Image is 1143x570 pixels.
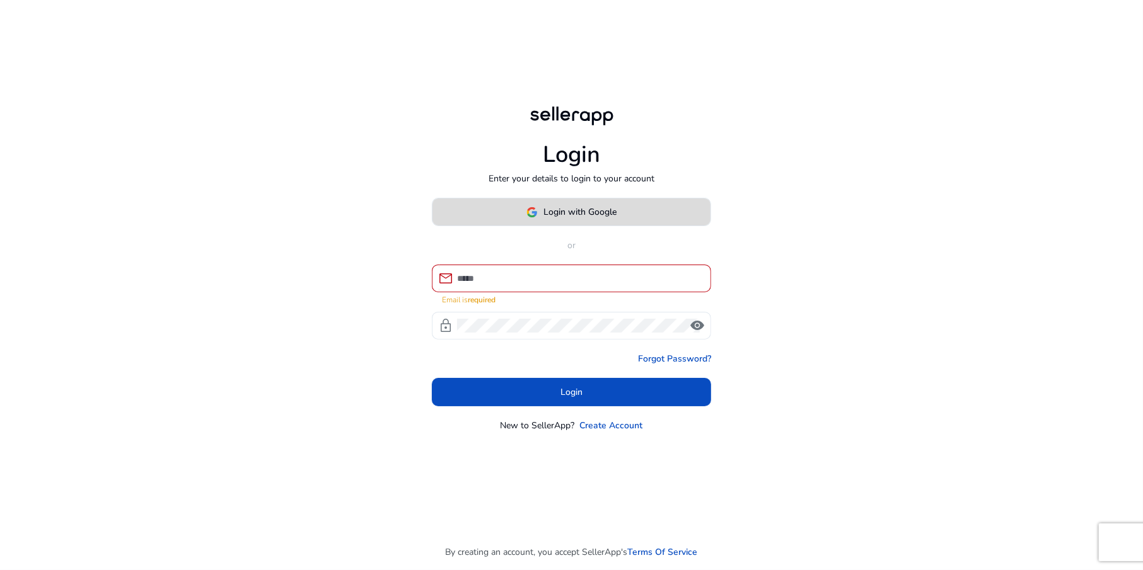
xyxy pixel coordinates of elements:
button: Login with Google [432,198,711,226]
span: Login [560,385,583,399]
a: Forgot Password? [638,352,711,365]
span: visibility [690,318,705,333]
mat-error: Email is [442,292,701,305]
button: Login [432,378,711,406]
p: or [432,239,711,252]
span: mail [438,271,453,286]
a: Create Account [580,419,643,432]
img: google-logo.svg [526,207,538,218]
p: Enter your details to login to your account [489,172,654,185]
span: Login with Google [544,205,617,219]
strong: required [468,295,496,305]
a: Terms Of Service [628,545,698,559]
p: New to SellerApp? [501,419,575,432]
h1: Login [543,141,600,168]
span: lock [438,318,453,333]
